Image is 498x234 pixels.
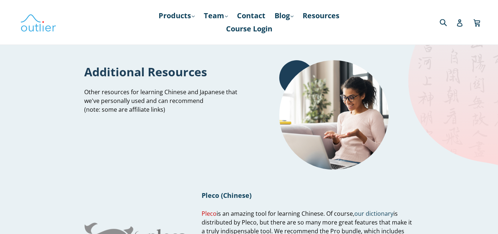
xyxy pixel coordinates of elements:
[155,9,198,22] a: Products
[271,9,297,22] a: Blog
[438,15,458,30] input: Search
[299,9,343,22] a: Resources
[233,9,269,22] a: Contact
[200,9,232,22] a: Team
[202,191,413,200] h1: Pleco (Chinese)
[202,210,217,218] a: Pleco
[84,88,237,114] span: Other resources for learning Chinese and Japanese that we've personally used and can recommend (n...
[84,64,244,80] h1: Additional Resources
[222,22,276,35] a: Course Login
[354,210,393,218] a: our dictionary
[20,12,57,33] img: Outlier Linguistics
